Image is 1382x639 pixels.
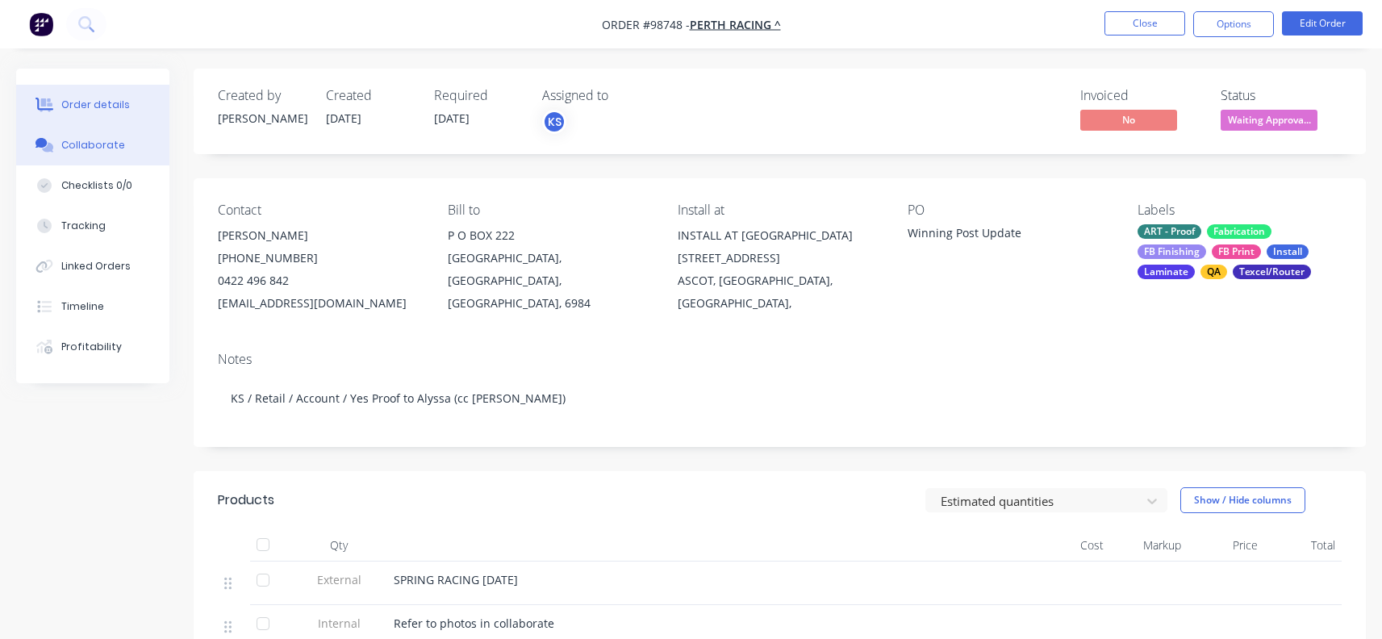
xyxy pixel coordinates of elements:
[1207,224,1271,239] div: Fabrication
[218,269,422,292] div: 0422 496 842
[326,88,415,103] div: Created
[29,12,53,36] img: Factory
[394,616,554,631] span: Refer to photos in collaborate
[297,571,381,588] span: External
[1188,529,1265,562] div: Price
[1233,265,1311,279] div: Texcel/Router
[542,88,704,103] div: Assigned to
[16,206,169,246] button: Tracking
[1221,110,1317,130] span: Waiting Approva...
[297,615,381,632] span: Internal
[16,85,169,125] button: Order details
[1138,244,1206,259] div: FB Finishing
[448,224,652,315] div: P O BOX 222[GEOGRAPHIC_DATA], [GEOGRAPHIC_DATA], [GEOGRAPHIC_DATA], 6984
[1193,11,1274,37] button: Options
[1221,88,1342,103] div: Status
[61,299,104,314] div: Timeline
[218,110,307,127] div: [PERSON_NAME]
[61,178,132,193] div: Checklists 0/0
[908,203,1112,218] div: PO
[16,286,169,327] button: Timeline
[1264,529,1342,562] div: Total
[448,247,652,315] div: [GEOGRAPHIC_DATA], [GEOGRAPHIC_DATA], [GEOGRAPHIC_DATA], 6984
[326,111,361,126] span: [DATE]
[1138,265,1195,279] div: Laminate
[218,224,422,247] div: [PERSON_NAME]
[16,327,169,367] button: Profitability
[908,224,1109,247] div: Winning Post Update
[678,224,882,269] div: INSTALL AT [GEOGRAPHIC_DATA][STREET_ADDRESS]
[218,292,422,315] div: [EMAIL_ADDRESS][DOMAIN_NAME]
[61,219,106,233] div: Tracking
[678,224,882,315] div: INSTALL AT [GEOGRAPHIC_DATA][STREET_ADDRESS]ASCOT, [GEOGRAPHIC_DATA], [GEOGRAPHIC_DATA],
[61,98,130,112] div: Order details
[1267,244,1309,259] div: Install
[218,352,1342,367] div: Notes
[678,269,882,315] div: ASCOT, [GEOGRAPHIC_DATA], [GEOGRAPHIC_DATA],
[1221,110,1317,134] button: Waiting Approva...
[542,110,566,134] button: KS
[290,529,387,562] div: Qty
[1200,265,1227,279] div: QA
[1080,88,1201,103] div: Invoiced
[61,340,122,354] div: Profitability
[1110,529,1188,562] div: Markup
[434,111,470,126] span: [DATE]
[16,246,169,286] button: Linked Orders
[218,224,422,315] div: [PERSON_NAME][PHONE_NUMBER]0422 496 842[EMAIL_ADDRESS][DOMAIN_NAME]
[61,138,125,152] div: Collaborate
[690,17,781,32] a: Perth Racing ^
[218,203,422,218] div: Contact
[1180,487,1305,513] button: Show / Hide columns
[448,224,652,247] div: P O BOX 222
[61,259,131,274] div: Linked Orders
[1282,11,1363,35] button: Edit Order
[1138,224,1201,239] div: ART - Proof
[1138,203,1342,218] div: Labels
[16,125,169,165] button: Collaborate
[434,88,523,103] div: Required
[218,374,1342,423] div: KS / Retail / Account / Yes Proof to Alyssa (cc [PERSON_NAME])
[218,88,307,103] div: Created by
[1033,529,1110,562] div: Cost
[394,572,518,587] span: SPRING RACING [DATE]
[448,203,652,218] div: Bill to
[218,247,422,269] div: [PHONE_NUMBER]
[218,491,274,510] div: Products
[16,165,169,206] button: Checklists 0/0
[1212,244,1261,259] div: FB Print
[602,17,690,32] span: Order #98748 -
[1080,110,1177,130] span: No
[1104,11,1185,35] button: Close
[678,203,882,218] div: Install at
